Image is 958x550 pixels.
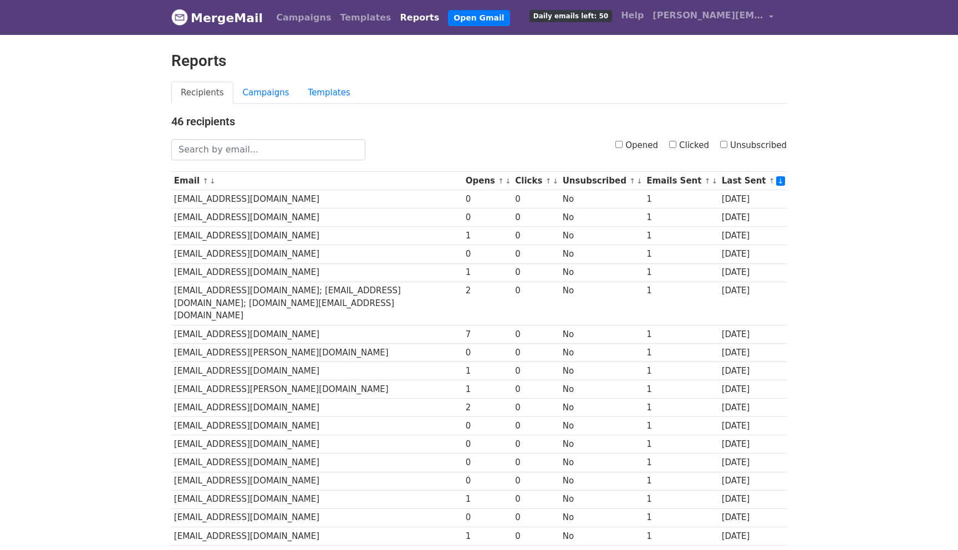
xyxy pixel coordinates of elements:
td: [DATE] [719,472,787,490]
td: 0 [463,190,513,208]
a: ↑ [769,177,775,185]
td: 0 [513,380,560,399]
td: [DATE] [719,227,787,245]
td: 0 [513,245,560,263]
td: [EMAIL_ADDRESS][DOMAIN_NAME] [171,325,463,343]
td: No [560,263,644,282]
a: Templates [299,82,360,104]
td: [DATE] [719,490,787,508]
td: 1 [463,361,513,380]
td: No [560,490,644,508]
td: [EMAIL_ADDRESS][DOMAIN_NAME] [171,245,463,263]
td: 1 [644,343,719,361]
td: No [560,435,644,454]
td: [EMAIL_ADDRESS][PERSON_NAME][DOMAIN_NAME] [171,380,463,399]
td: 1 [463,490,513,508]
td: 0 [463,245,513,263]
td: No [560,472,644,490]
td: No [560,245,644,263]
td: [DATE] [719,343,787,361]
input: Clicked [669,141,676,148]
td: 1 [463,380,513,399]
td: 1 [644,435,719,454]
td: 1 [644,263,719,282]
td: No [560,227,644,245]
td: 0 [513,343,560,361]
td: 0 [513,190,560,208]
td: 2 [463,282,513,325]
label: Clicked [669,139,709,152]
a: ↑ [202,177,208,185]
td: No [560,325,644,343]
td: 1 [644,454,719,472]
td: 0 [463,208,513,227]
td: 2 [463,399,513,417]
th: Email [171,172,463,190]
input: Search by email... [171,139,365,160]
td: [EMAIL_ADDRESS][DOMAIN_NAME] [171,227,463,245]
td: 1 [644,245,719,263]
td: [EMAIL_ADDRESS][PERSON_NAME][DOMAIN_NAME] [171,343,463,361]
td: No [560,343,644,361]
a: [PERSON_NAME][EMAIL_ADDRESS][DOMAIN_NAME] [648,4,778,30]
td: No [560,508,644,527]
td: 0 [513,399,560,417]
td: 0 [513,417,560,435]
td: 1 [644,208,719,227]
td: 0 [463,343,513,361]
th: Clicks [513,172,560,190]
td: 1 [644,508,719,527]
td: [EMAIL_ADDRESS][DOMAIN_NAME] [171,208,463,227]
td: [EMAIL_ADDRESS][DOMAIN_NAME] [171,508,463,527]
td: [EMAIL_ADDRESS][DOMAIN_NAME] [171,472,463,490]
td: [EMAIL_ADDRESS][DOMAIN_NAME] [171,263,463,282]
td: [DATE] [719,435,787,454]
td: [DATE] [719,190,787,208]
a: ↓ [636,177,643,185]
td: [DATE] [719,282,787,325]
input: Unsubscribed [720,141,727,148]
td: [EMAIL_ADDRESS][DOMAIN_NAME]; [EMAIL_ADDRESS][DOMAIN_NAME]; [DOMAIN_NAME][EMAIL_ADDRESS][DOMAIN_N... [171,282,463,325]
td: 0 [513,490,560,508]
td: 1 [463,227,513,245]
td: 0 [513,508,560,527]
td: [DATE] [719,208,787,227]
a: ↑ [546,177,552,185]
input: Opened [615,141,623,148]
a: Reports [396,7,444,29]
h4: 46 recipients [171,115,787,128]
a: Daily emails left: 50 [525,4,616,27]
td: [DATE] [719,245,787,263]
td: No [560,380,644,399]
a: ↑ [705,177,711,185]
td: No [560,282,644,325]
td: 1 [644,282,719,325]
td: 0 [513,435,560,454]
a: ↑ [629,177,635,185]
td: [EMAIL_ADDRESS][DOMAIN_NAME] [171,454,463,472]
td: 1 [644,399,719,417]
td: [EMAIL_ADDRESS][DOMAIN_NAME] [171,417,463,435]
td: 0 [513,325,560,343]
td: [DATE] [719,417,787,435]
a: Campaigns [272,7,335,29]
td: 0 [513,227,560,245]
td: 0 [463,417,513,435]
td: 1 [644,417,719,435]
a: ↑ [498,177,504,185]
td: No [560,361,644,380]
td: No [560,190,644,208]
td: 0 [463,435,513,454]
td: 0 [513,361,560,380]
td: [EMAIL_ADDRESS][DOMAIN_NAME] [171,399,463,417]
a: ↓ [210,177,216,185]
td: 1 [463,263,513,282]
th: Last Sent [719,172,787,190]
td: 0 [513,263,560,282]
td: No [560,454,644,472]
a: Open Gmail [448,10,509,26]
td: No [560,399,644,417]
a: Campaigns [233,82,299,104]
td: [DATE] [719,380,787,399]
th: Emails Sent [644,172,719,190]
